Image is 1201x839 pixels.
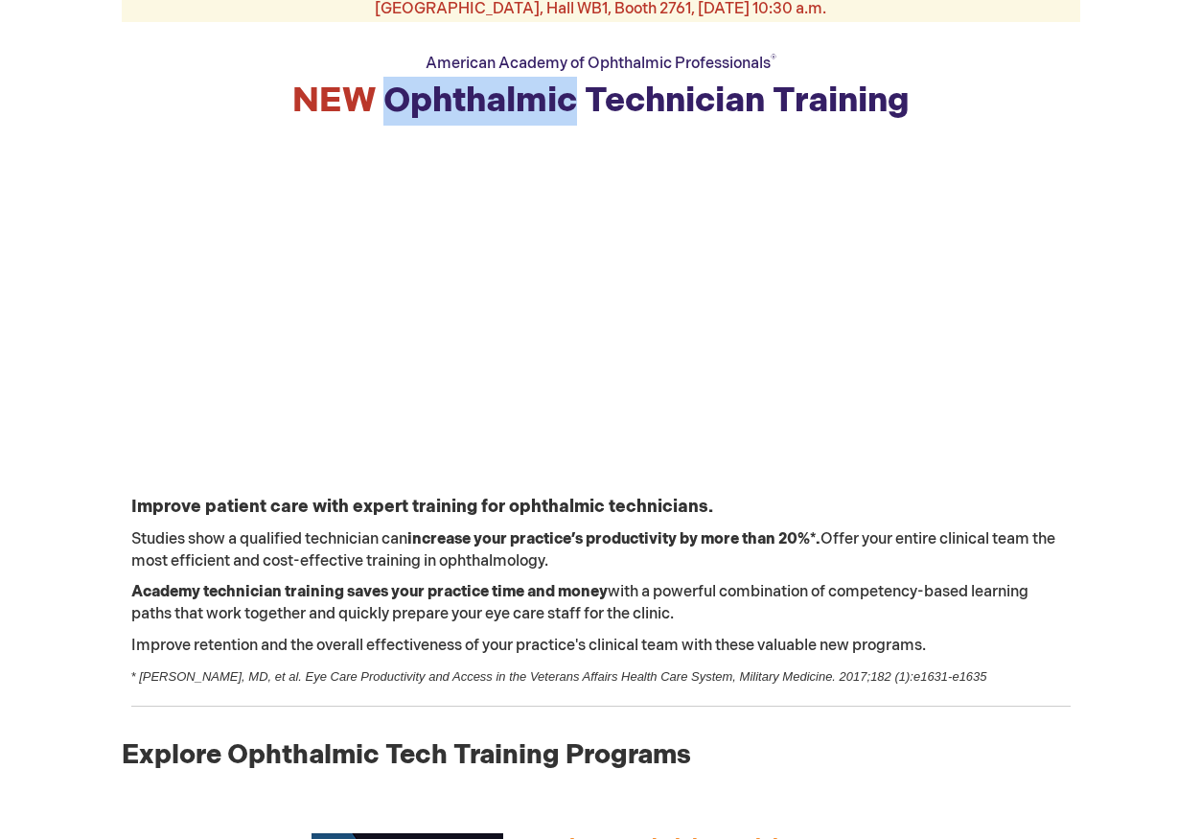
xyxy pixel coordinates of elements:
[771,53,776,65] sup: ®
[407,530,820,548] strong: increase your practice’s productivity by more than 20%*.
[131,637,926,655] span: Improve retention and the overall effectiveness of your practice's clinical team with these valua...
[131,497,713,517] strong: Improve patient care with expert training for ophthalmic technicians.
[131,583,1028,623] span: with a powerful combination of competency-based learning paths that work together and quickly pre...
[292,81,376,122] span: NEW
[131,530,1055,571] span: Studies show a qualified technician can Offer your entire clinical team the most efficient and co...
[131,583,608,601] strong: Academy technician training saves your practice time and money
[122,739,691,771] span: Explore Ophthalmic Tech Training Programs
[292,81,910,122] strong: Ophthalmic Technician Training
[131,669,987,684] span: * [PERSON_NAME], MD, et al. Eye Care Productivity and Access in the Veterans Affairs Health Care ...
[426,55,776,73] span: American Academy of Ophthalmic Professionals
